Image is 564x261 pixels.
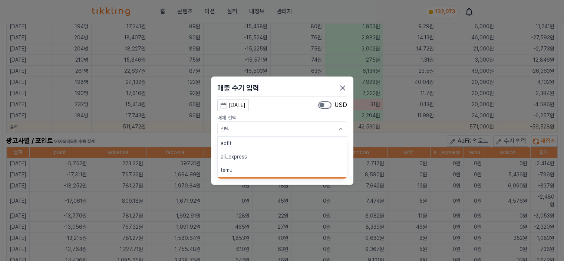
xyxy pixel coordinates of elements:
[217,114,347,121] p: 매체 선택
[229,101,245,109] div: [DATE]
[218,150,347,163] button: ali_express
[318,101,332,109] input: USD
[218,163,347,177] button: temu
[217,121,347,136] button: 선택
[334,101,347,110] span: USD
[217,99,249,111] button: [DATE]
[218,137,347,150] button: adfit
[217,83,259,93] h2: 매출 수기 입력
